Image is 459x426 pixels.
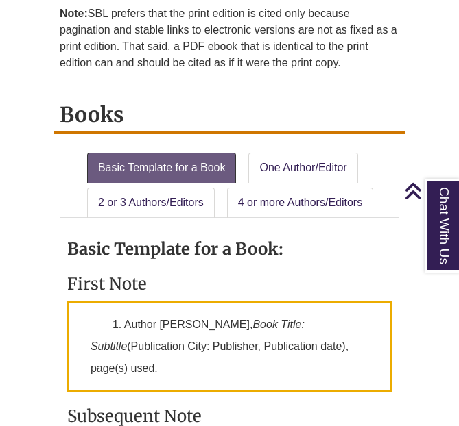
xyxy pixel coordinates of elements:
[67,273,392,295] h3: First Note
[404,181,456,200] a: Back to Top
[91,318,305,352] em: Book Title: Subtitle
[60,8,88,19] strong: Note:
[248,153,357,183] a: One Author/Editor
[227,188,373,218] a: 4 or more Authors/Editors
[67,238,283,260] strong: Basic Template for a Book:
[87,153,237,183] a: Basic Template for a Book
[87,188,215,218] a: 2 or 3 Authors/Editors
[54,97,405,134] h2: Books
[67,301,392,392] p: 1. Author [PERSON_NAME], (Publication City: Publisher, Publication date), page(s) used.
